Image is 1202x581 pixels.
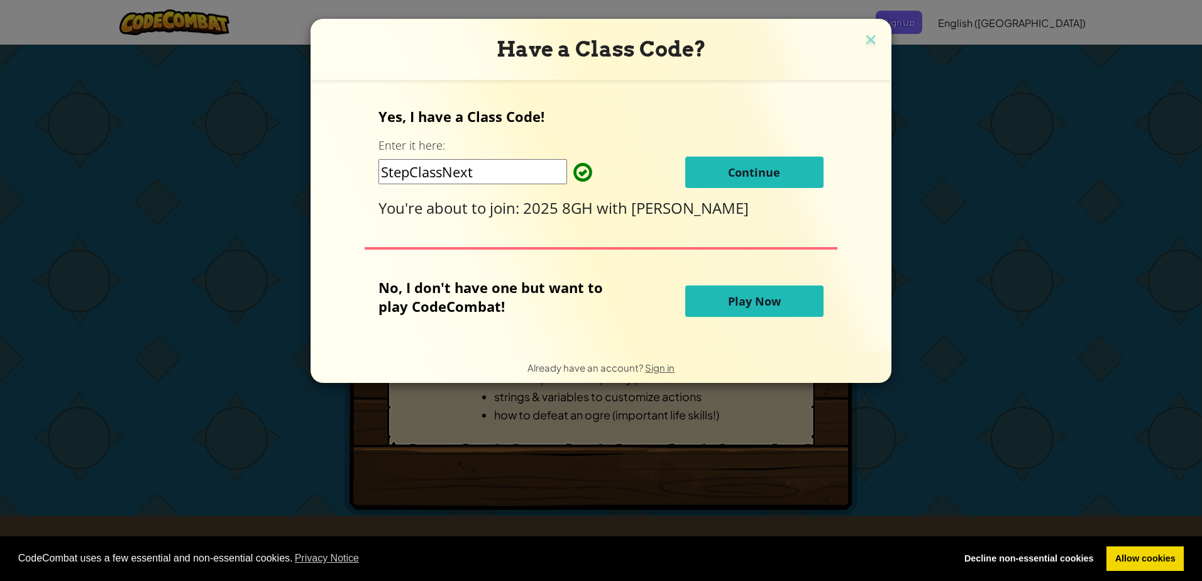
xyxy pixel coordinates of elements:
[728,165,780,180] span: Continue
[685,285,824,317] button: Play Now
[645,362,675,373] a: Sign in
[685,157,824,188] button: Continue
[378,278,622,316] p: No, I don't have one but want to play CodeCombat!
[378,107,823,126] p: Yes, I have a Class Code!
[631,197,749,218] span: [PERSON_NAME]
[497,36,706,62] span: Have a Class Code?
[527,362,645,373] span: Already have an account?
[378,197,523,218] span: You're about to join:
[523,197,597,218] span: 2025 8GH
[956,546,1102,572] a: deny cookies
[18,549,946,568] span: CodeCombat uses a few essential and non-essential cookies.
[863,31,879,50] img: close icon
[293,549,361,568] a: learn more about cookies
[378,138,445,153] label: Enter it here:
[1106,546,1184,572] a: allow cookies
[728,294,781,309] span: Play Now
[597,197,631,218] span: with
